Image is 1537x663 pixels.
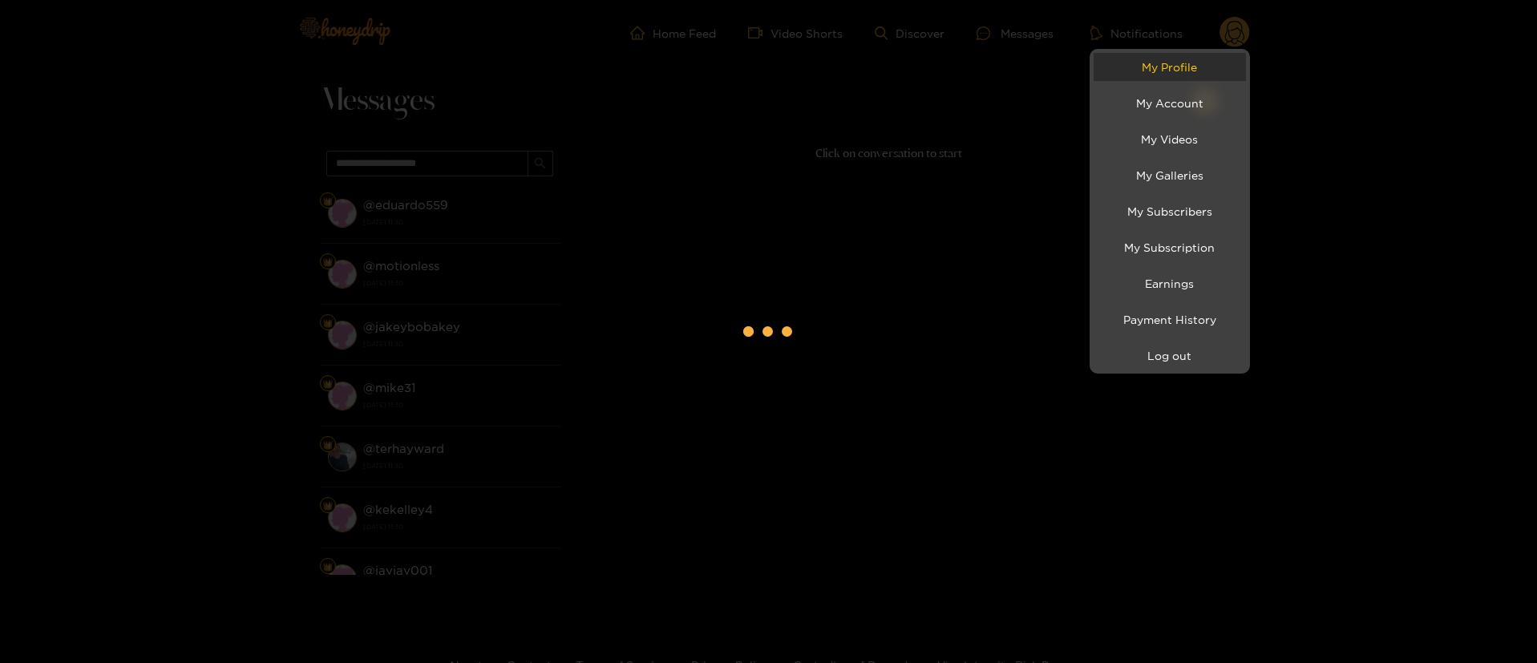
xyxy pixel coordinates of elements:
a: My Videos [1094,125,1246,153]
a: My Galleries [1094,161,1246,189]
a: Earnings [1094,269,1246,297]
a: My Subscribers [1094,197,1246,225]
a: My Profile [1094,53,1246,81]
a: My Subscription [1094,233,1246,261]
button: Log out [1094,342,1246,370]
a: Payment History [1094,305,1246,334]
a: My Account [1094,89,1246,117]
